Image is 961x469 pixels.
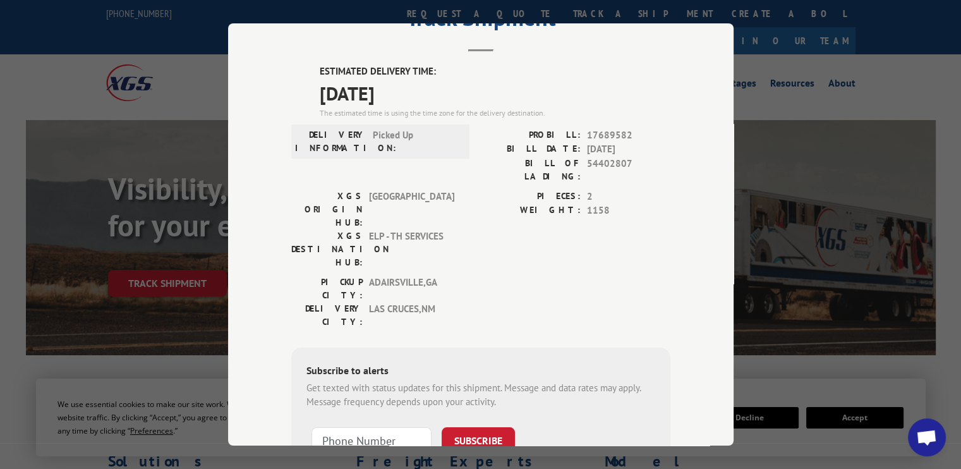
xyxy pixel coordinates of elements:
[587,128,670,143] span: 17689582
[442,427,515,454] button: SUBSCRIBE
[295,128,366,155] label: DELIVERY INFORMATION:
[306,381,655,410] div: Get texted with status updates for this shipment. Message and data rates may apply. Message frequ...
[587,157,670,183] span: 54402807
[291,190,363,229] label: XGS ORIGIN HUB:
[369,302,454,329] span: LAS CRUCES , NM
[320,79,670,107] span: [DATE]
[369,229,454,269] span: ELP - TH SERVICES
[311,427,432,454] input: Phone Number
[587,142,670,157] span: [DATE]
[369,190,454,229] span: [GEOGRAPHIC_DATA]
[306,363,655,381] div: Subscribe to alerts
[291,229,363,269] label: XGS DESTINATION HUB:
[587,204,670,218] span: 1158
[291,302,363,329] label: DELIVERY CITY:
[587,190,670,204] span: 2
[481,128,581,143] label: PROBILL:
[481,142,581,157] label: BILL DATE:
[291,276,363,302] label: PICKUP CITY:
[320,64,670,79] label: ESTIMATED DELIVERY TIME:
[481,157,581,183] label: BILL OF LADING:
[373,128,458,155] span: Picked Up
[481,204,581,218] label: WEIGHT:
[908,418,946,456] div: Open chat
[320,107,670,119] div: The estimated time is using the time zone for the delivery destination.
[369,276,454,302] span: ADAIRSVILLE , GA
[481,190,581,204] label: PIECES:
